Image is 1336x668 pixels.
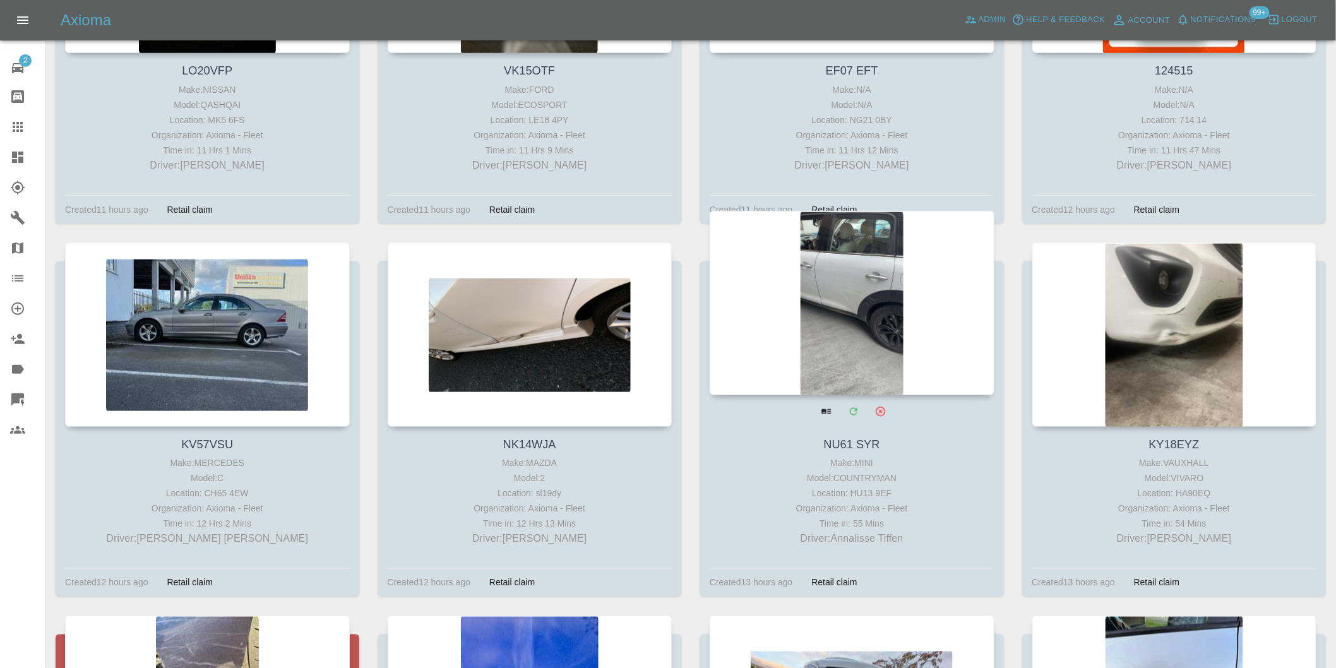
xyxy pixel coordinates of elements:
div: Model: ECOSPORT [391,97,669,112]
a: Account [1109,10,1174,30]
div: Location: 714 14 [1035,112,1314,128]
a: 124515 [1155,64,1193,77]
div: Created 13 hours ago [1032,575,1116,590]
span: 2 [19,54,32,67]
p: Driver: [PERSON_NAME] [1035,158,1314,173]
p: Driver: Annalisse Tiffen [713,531,991,546]
span: Notifications [1191,13,1256,27]
div: Location: NG21 0BY [713,112,991,128]
div: Organization: Axioma - Fleet [713,128,991,143]
div: Model: QASHQAI [68,97,347,112]
div: Organization: Axioma - Fleet [713,501,991,516]
div: Created 11 hours ago [710,202,793,217]
div: Retail claim [1124,202,1189,217]
div: Time in: 11 Hrs 47 Mins [1035,143,1314,158]
div: Make: N/A [713,82,991,97]
div: Time in: 54 Mins [1035,516,1314,531]
a: LO20VFP [182,64,232,77]
p: Driver: [PERSON_NAME] [PERSON_NAME] [68,531,347,546]
div: Organization: Axioma - Fleet [1035,501,1314,516]
a: KV57VSU [181,438,233,451]
div: Make: N/A [1035,82,1314,97]
div: Location: CH65 4EW [68,486,347,501]
span: 99+ [1250,6,1270,19]
div: Time in: 12 Hrs 13 Mins [391,516,669,531]
div: Time in: 11 Hrs 9 Mins [391,143,669,158]
a: Modify [840,398,866,424]
a: NK14WJA [503,438,556,451]
p: Driver: [PERSON_NAME] [391,158,669,173]
div: Retail claim [480,575,544,590]
div: Location: MK5 6FS [68,112,347,128]
p: Driver: [PERSON_NAME] [713,158,991,173]
div: Organization: Axioma - Fleet [68,501,347,516]
span: Account [1128,13,1171,28]
div: Make: VAUXHALL [1035,455,1314,470]
div: Make: MAZDA [391,455,669,470]
div: Retail claim [480,202,544,217]
div: Created 12 hours ago [1032,202,1116,217]
div: Time in: 11 Hrs 1 Mins [68,143,347,158]
div: Organization: Axioma - Fleet [391,501,669,516]
button: Open drawer [8,5,38,35]
div: Created 12 hours ago [388,575,471,590]
div: Retail claim [1124,575,1189,590]
div: Make: MINI [713,455,991,470]
div: Created 11 hours ago [65,202,148,217]
div: Model: COUNTRYMAN [713,470,991,486]
div: Make: MERCEDES [68,455,347,470]
div: Model: VIVARO [1035,470,1314,486]
div: Time in: 12 Hrs 2 Mins [68,516,347,531]
div: Organization: Axioma - Fleet [391,128,669,143]
div: Created 12 hours ago [65,575,148,590]
div: Time in: 55 Mins [713,516,991,531]
button: Logout [1265,10,1321,30]
div: Retail claim [158,575,222,590]
div: Retail claim [802,202,867,217]
button: Notifications [1174,10,1260,30]
div: Location: LE18 4PY [391,112,669,128]
div: Created 11 hours ago [388,202,471,217]
div: Time in: 11 Hrs 12 Mins [713,143,991,158]
div: Organization: Axioma - Fleet [1035,128,1314,143]
div: Location: HA90EQ [1035,486,1314,501]
div: Model: N/A [1035,97,1314,112]
div: Model: N/A [713,97,991,112]
div: Location: sl19dy [391,486,669,501]
div: Location: HU13 9EF [713,486,991,501]
div: Model: 2 [391,470,669,486]
button: Archive [868,398,893,424]
div: Make: NISSAN [68,82,347,97]
button: Help & Feedback [1009,10,1108,30]
div: Organization: Axioma - Fleet [68,128,347,143]
p: Driver: [PERSON_NAME] [1035,531,1314,546]
h5: Axioma [61,10,111,30]
span: Admin [979,13,1006,27]
a: NU61 SYR [824,438,880,451]
a: KY18EYZ [1149,438,1200,451]
p: Driver: [PERSON_NAME] [391,531,669,546]
a: EF07 EFT [826,64,878,77]
div: Created 13 hours ago [710,575,793,590]
a: VK15OTF [504,64,555,77]
div: Model: C [68,470,347,486]
p: Driver: [PERSON_NAME] [68,158,347,173]
div: Retail claim [802,575,867,590]
div: Make: FORD [391,82,669,97]
span: Logout [1282,13,1318,27]
a: Admin [962,10,1010,30]
a: View [813,398,839,424]
div: Retail claim [158,202,222,217]
span: Help & Feedback [1026,13,1105,27]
